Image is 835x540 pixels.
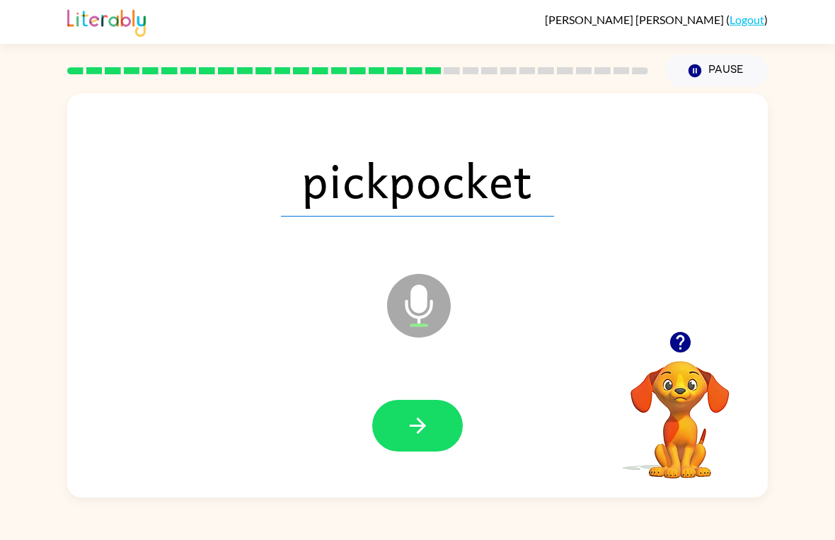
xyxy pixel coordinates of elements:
[609,339,751,481] video: Your browser must support playing .mp4 files to use Literably. Please try using another browser.
[545,13,768,26] div: ( )
[730,13,764,26] a: Logout
[545,13,726,26] span: [PERSON_NAME] [PERSON_NAME]
[67,6,146,37] img: Literably
[665,54,768,87] button: Pause
[281,143,554,217] span: pickpocket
